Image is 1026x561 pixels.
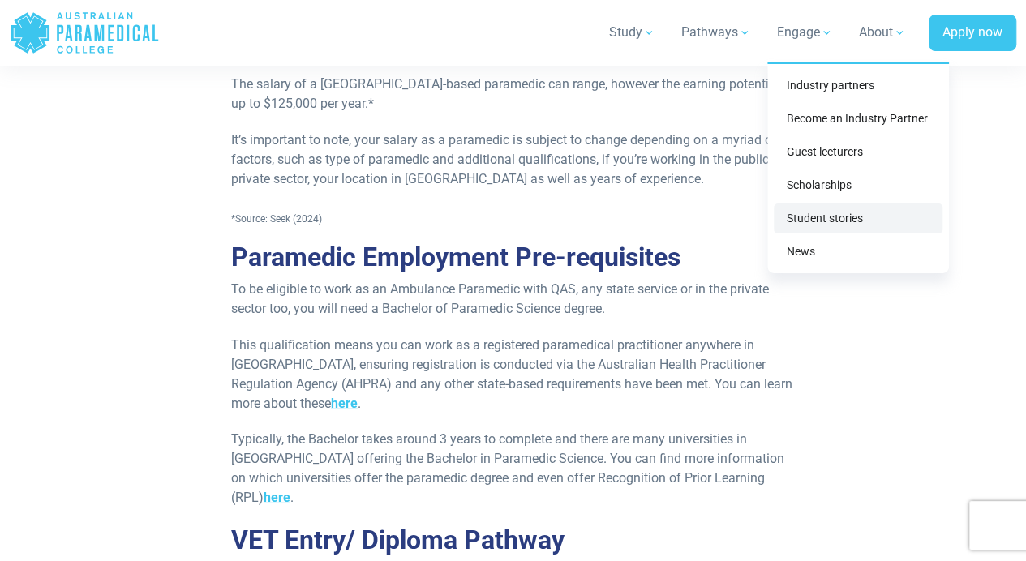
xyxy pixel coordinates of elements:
[231,213,322,225] sub: *Source: Seek (2024)
[774,71,942,101] a: Industry partners
[231,242,795,272] h2: Paramedic Employment Pre-requisites
[767,10,843,55] a: Engage
[231,75,795,113] p: The salary of a [GEOGRAPHIC_DATA]-based paramedic can range, however the earning potential is up ...
[849,10,916,55] a: About
[672,10,761,55] a: Pathways
[774,104,942,134] a: Become an Industry Partner
[231,430,795,507] p: Typically, the Bachelor takes around 3 years to complete and there are many universities in [GEOG...
[767,62,949,273] div: Engage
[774,170,942,200] a: Scholarships
[774,203,942,233] a: Student stories
[231,280,795,319] p: To be eligible to work as an Ambulance Paramedic with QAS, any state service or in the private se...
[10,6,160,59] a: Australian Paramedical College
[599,10,665,55] a: Study
[331,396,358,411] a: here
[929,15,1016,52] a: Apply now
[231,336,795,413] p: This qualification means you can work as a registered paramedical practitioner anywhere in [GEOGR...
[774,237,942,267] a: News
[231,525,795,555] h2: VET Entry/ Diploma Pathway
[774,137,942,167] a: Guest lecturers
[231,131,795,189] p: It’s important to note, your salary as a paramedic is subject to change depending on a myriad of ...
[264,490,290,505] a: here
